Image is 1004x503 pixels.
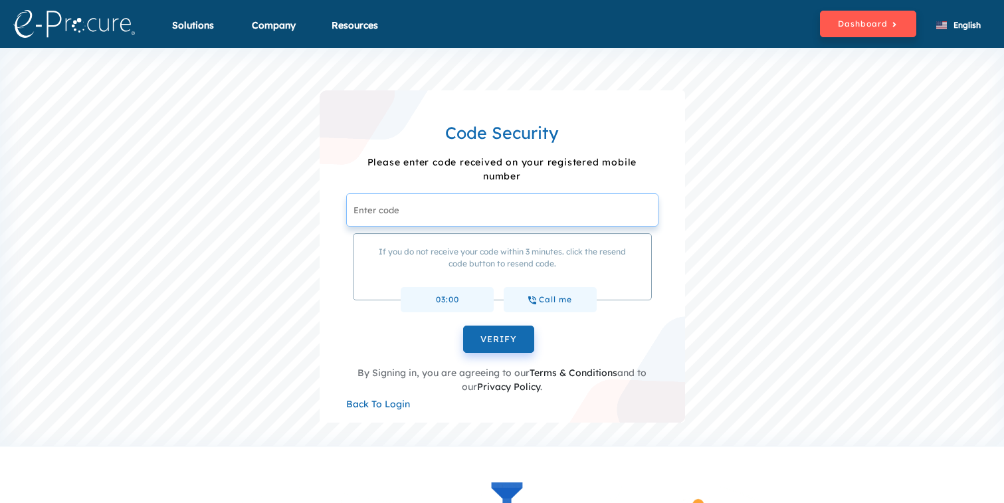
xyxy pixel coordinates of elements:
[504,287,597,312] label: Call me
[530,367,617,379] a: Terms & Conditions
[172,19,214,49] div: Solutions
[332,19,378,49] div: Resources
[528,296,536,304] img: phone
[820,11,916,37] button: Dashboard
[480,334,517,344] span: VERIFY
[353,233,652,300] div: If you do not receive your code within 3 minutes. click the resend code button to resend code.
[13,10,135,38] img: logo
[346,397,410,411] label: Back To Login
[463,326,534,353] button: VERIFY
[477,381,540,393] a: Privacy Policy
[340,146,665,193] div: Please enter code received on your registered mobile number
[401,287,494,312] button: 03:00
[346,193,658,227] input: Enter code
[954,20,981,30] span: English
[340,124,665,142] h3: Code Security
[346,366,658,394] div: By Signing in, you are agreeing to our and to our .
[820,17,930,29] a: Dashboard
[252,19,296,49] div: Company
